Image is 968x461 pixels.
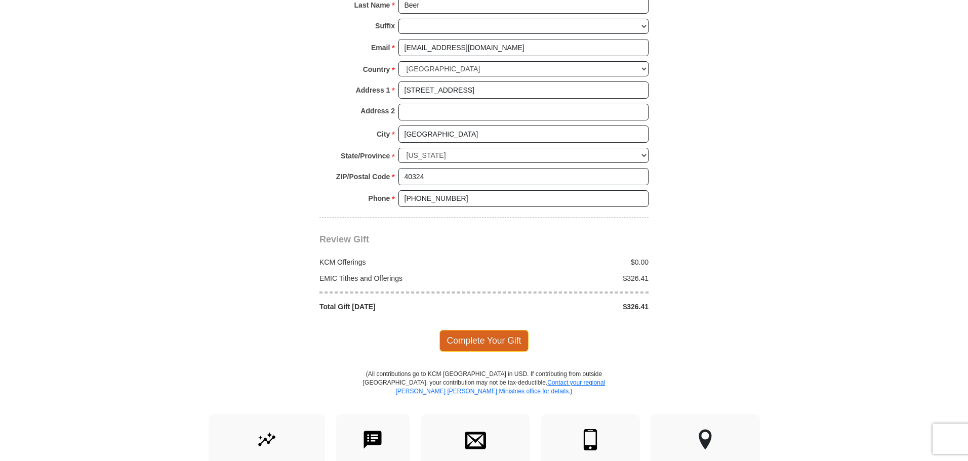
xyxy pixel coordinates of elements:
[319,234,369,244] span: Review Gift
[484,302,654,312] div: $326.41
[314,257,485,267] div: KCM Offerings
[341,149,390,163] strong: State/Province
[698,429,712,450] img: other-region
[439,330,529,351] span: Complete Your Gift
[371,40,390,55] strong: Email
[256,429,277,450] img: give-by-stock.svg
[375,19,395,33] strong: Suffix
[395,379,605,395] a: Contact your regional [PERSON_NAME] [PERSON_NAME] Ministries office for details.
[336,170,390,184] strong: ZIP/Postal Code
[484,273,654,283] div: $326.41
[314,302,485,312] div: Total Gift [DATE]
[369,191,390,205] strong: Phone
[360,104,395,118] strong: Address 2
[484,257,654,267] div: $0.00
[356,83,390,97] strong: Address 1
[465,429,486,450] img: envelope.svg
[362,429,383,450] img: text-to-give.svg
[580,429,601,450] img: mobile.svg
[363,62,390,76] strong: Country
[377,127,390,141] strong: City
[314,273,485,283] div: EMIC Tithes and Offerings
[362,370,606,414] p: (All contributions go to KCM [GEOGRAPHIC_DATA] in USD. If contributing from outside [GEOGRAPHIC_D...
